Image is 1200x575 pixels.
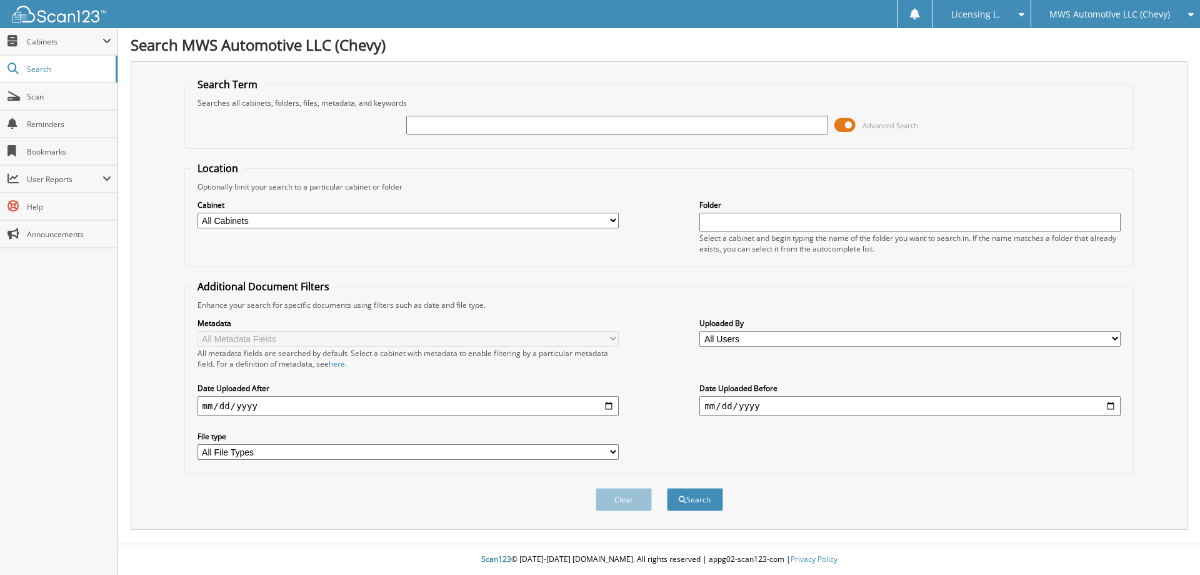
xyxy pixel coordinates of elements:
[131,34,1187,55] h1: Search MWS Automotive LLC (Chevy)
[329,359,345,369] a: here
[191,98,1127,108] div: Searches all cabinets, folders, files, metadata, and keywords
[197,318,619,328] label: Metadata
[699,383,1121,394] label: Date Uploaded Before
[118,544,1200,575] div: © [DATE]-[DATE] [DOMAIN_NAME]. All rights reserved | appg02-scan123-com |
[596,488,652,511] button: Clear
[12,6,106,23] img: scan123-logo-white.svg
[197,396,619,416] input: start
[699,200,1121,210] label: Folder
[699,318,1121,328] label: Uploaded By
[191,300,1127,310] div: Enhance your search for specific documents using filters such as date and file type.
[699,396,1121,416] input: end
[27,119,111,130] span: Reminders
[27,64,109,74] span: Search
[1049,11,1170,18] span: MWS Automotive LLC (Chevy)
[197,348,619,369] div: All metadata fields are searched by default. Select a cabinet with metadata to enable filtering b...
[951,11,1000,18] span: Licensing L.
[197,383,619,394] label: Date Uploaded After
[197,431,619,442] label: File type
[27,91,111,102] span: Scan
[667,488,723,511] button: Search
[197,200,619,210] label: Cabinet
[699,233,1121,254] div: Select a cabinet and begin typing the name of the folder you want to search in. If the name match...
[862,121,918,130] span: Advanced Search
[27,174,102,185] span: User Reports
[191,161,244,175] legend: Location
[191,181,1127,192] div: Optionally limit your search to a particular cabinet or folder
[27,201,111,212] span: Help
[191,280,336,293] legend: Additional Document Filters
[481,554,511,564] span: Scan123
[191,78,264,91] legend: Search Term
[27,229,111,240] span: Announcements
[791,554,837,564] a: Privacy Policy
[27,146,111,157] span: Bookmarks
[27,36,102,47] span: Cabinets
